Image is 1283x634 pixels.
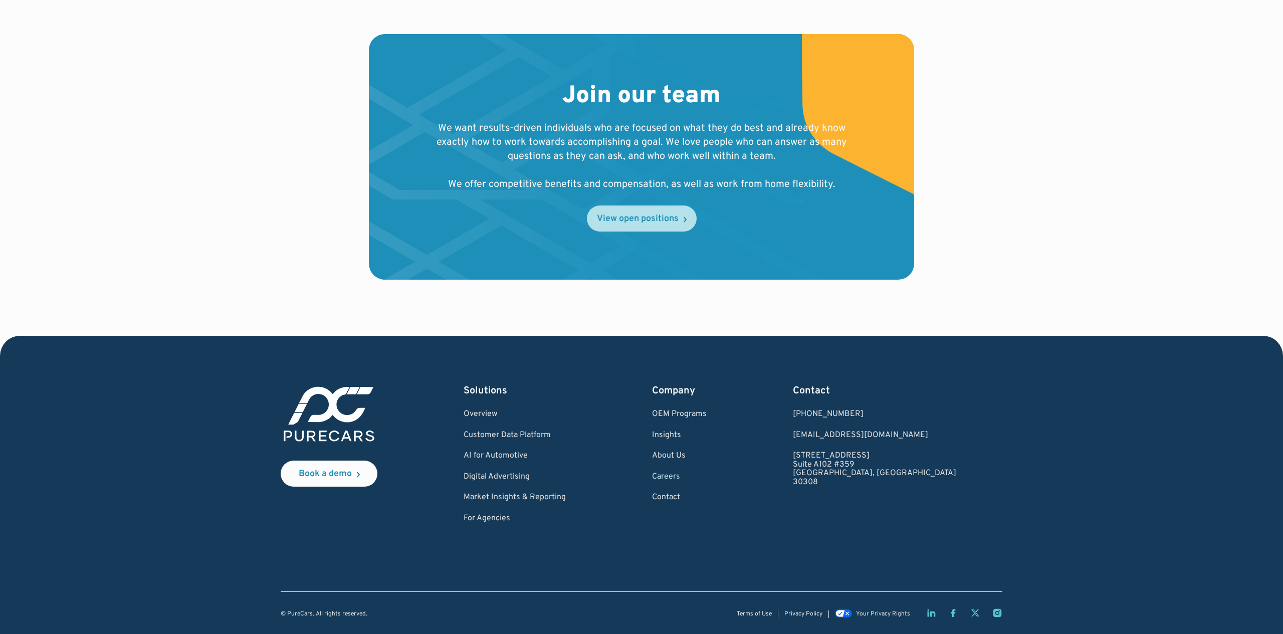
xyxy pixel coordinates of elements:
a: Overview [464,410,566,419]
div: Company [652,384,707,398]
a: About Us [652,452,707,461]
div: [PHONE_NUMBER] [793,410,956,419]
a: Digital Advertising [464,473,566,482]
a: Email us [793,431,956,440]
a: OEM Programs [652,410,707,419]
a: [STREET_ADDRESS]Suite A102 #359[GEOGRAPHIC_DATA], [GEOGRAPHIC_DATA]30308 [793,452,956,487]
div: Your Privacy Rights [856,611,910,617]
div: Contact [793,384,956,398]
a: Contact [652,493,707,502]
div: View open positions [597,215,679,224]
a: Instagram page [992,608,1002,618]
a: Careers [652,473,707,482]
a: Terms of Use [737,611,772,617]
a: Your Privacy Rights [835,610,910,617]
a: Book a demo [281,461,377,487]
div: Solutions [464,384,566,398]
a: Insights [652,431,707,440]
a: AI for Automotive [464,452,566,461]
a: LinkedIn page [926,608,936,618]
a: Customer Data Platform [464,431,566,440]
h2: Join our team [562,82,721,111]
a: Privacy Policy [784,611,822,617]
p: We want results-driven individuals who are focused on what they do best and already know exactly ... [433,121,850,191]
img: purecars logo [281,384,377,445]
a: Facebook page [948,608,958,618]
div: Book a demo [299,470,352,479]
a: Twitter X page [970,608,980,618]
a: Market Insights & Reporting [464,493,566,502]
div: © PureCars. All rights reserved. [281,611,367,617]
a: View open positions [587,205,697,232]
a: For Agencies [464,514,566,523]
